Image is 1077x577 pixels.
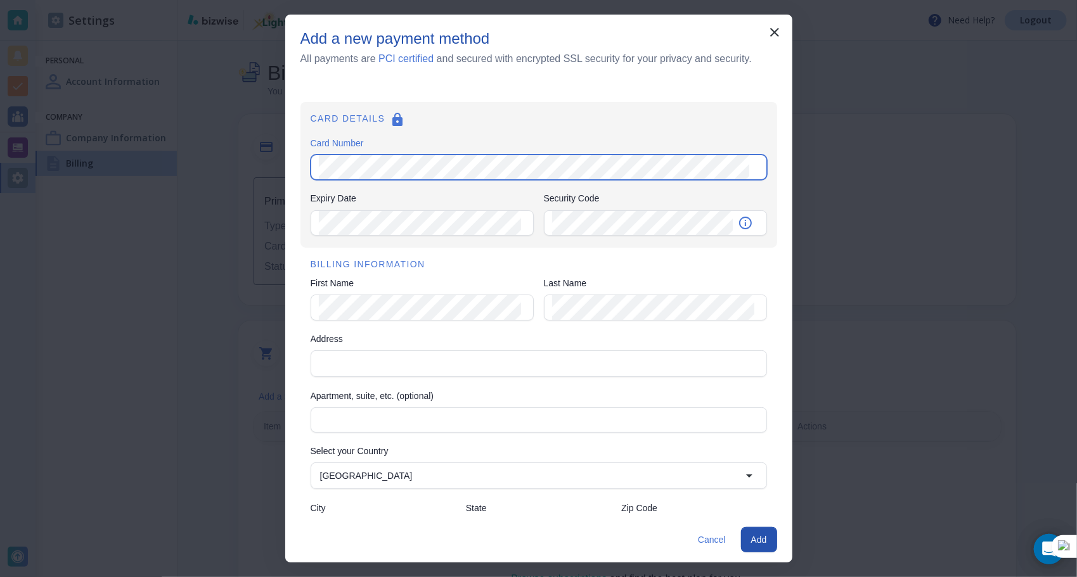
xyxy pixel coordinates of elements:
button: Add [741,527,777,552]
h5: Add a new payment method [300,30,490,48]
div: Open Intercom Messenger [1034,534,1064,564]
svg: Security code is the 3-4 digit number on the back of your card [738,215,753,231]
a: PCI certified [378,53,434,64]
h6: CARD DETAILS [311,112,767,132]
label: Select your Country [311,445,767,457]
label: Card Number [311,137,767,149]
button: Cancel [693,527,731,552]
button: Open [737,463,762,488]
h6: BILLING INFORMATION [311,258,767,272]
h6: All payments are and secured with encrypted SSL security for your privacy and security. [300,51,752,67]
